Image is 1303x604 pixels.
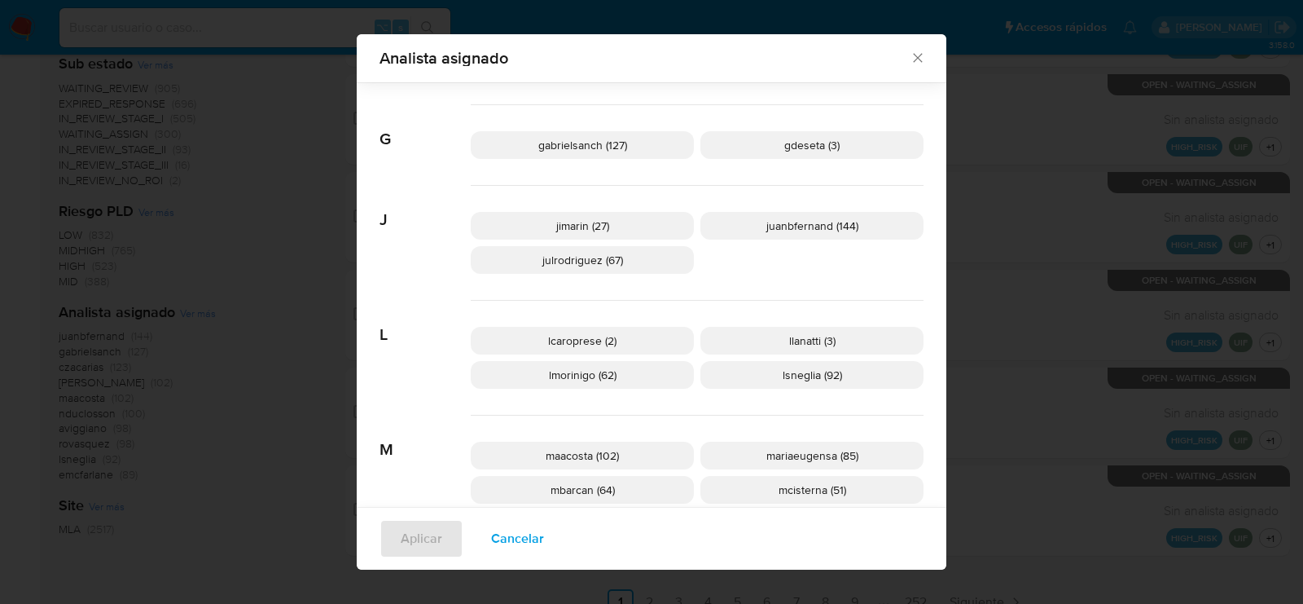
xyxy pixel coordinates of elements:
[471,246,694,274] div: julrodriguez (67)
[700,327,924,355] div: llanatti (3)
[471,212,694,240] div: jimarin (27)
[471,442,694,470] div: maacosta (102)
[549,367,616,383] span: lmorinigo (62)
[700,131,924,159] div: gdeseta (3)
[471,131,694,159] div: gabrielsanch (127)
[779,482,846,498] span: mcisterna (51)
[548,333,616,349] span: lcaroprese (2)
[471,476,694,504] div: mbarcan (64)
[379,301,471,345] span: L
[379,50,910,66] span: Analista asignado
[471,361,694,389] div: lmorinigo (62)
[379,416,471,460] span: M
[379,105,471,149] span: G
[700,361,924,389] div: lsneglia (92)
[546,447,619,464] span: maacosta (102)
[379,186,471,230] span: J
[538,137,627,153] span: gabrielsanch (127)
[910,50,924,64] button: Cerrar
[542,252,623,268] span: julrodriguez (67)
[784,137,840,153] span: gdeseta (3)
[700,476,924,504] div: mcisterna (51)
[789,333,836,349] span: llanatti (3)
[766,447,858,464] span: mariaeugensa (85)
[556,218,609,234] span: jimarin (27)
[470,519,565,558] button: Cancelar
[551,482,615,498] span: mbarcan (64)
[491,521,544,557] span: Cancelar
[700,442,924,470] div: mariaeugensa (85)
[700,212,924,240] div: juanbfernand (144)
[471,327,694,355] div: lcaroprese (2)
[766,218,858,234] span: juanbfernand (144)
[783,367,842,383] span: lsneglia (92)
